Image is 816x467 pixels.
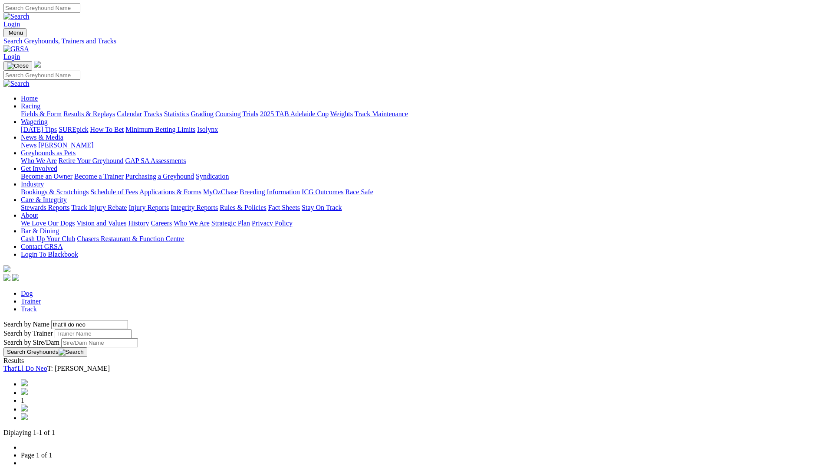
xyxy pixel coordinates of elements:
[21,173,72,180] a: Become an Owner
[21,180,44,188] a: Industry
[21,297,41,305] a: Trainer
[55,329,132,338] input: Search by Trainer name
[21,388,28,395] img: chevron-left-pager-blue.svg
[21,134,63,141] a: News & Media
[90,126,124,133] a: How To Bet
[3,13,30,20] img: Search
[302,204,342,211] a: Stay On Track
[260,110,329,118] a: 2025 TAB Adelaide Cup
[174,219,210,227] a: Who We Are
[21,126,813,134] div: Wagering
[355,110,408,118] a: Track Maintenance
[252,219,293,227] a: Privacy Policy
[128,204,169,211] a: Injury Reports
[3,330,53,337] label: Search by Trainer
[21,141,813,149] div: News & Media
[196,173,229,180] a: Syndication
[21,126,57,133] a: [DATE] Tips
[21,165,57,172] a: Get Involved
[7,62,29,69] img: Close
[21,110,62,118] a: Fields & Form
[9,29,23,36] span: Menu
[345,188,373,196] a: Race Safe
[3,320,49,328] label: Search by Name
[77,235,184,242] a: Chasers Restaurant & Function Centre
[59,349,84,356] img: Search
[268,204,300,211] a: Fact Sheets
[3,3,80,13] input: Search
[38,141,93,149] a: [PERSON_NAME]
[21,235,813,243] div: Bar & Dining
[3,274,10,281] img: facebook.svg
[21,204,69,211] a: Stewards Reports
[21,188,89,196] a: Bookings & Scratchings
[240,188,300,196] a: Breeding Information
[12,274,19,281] img: twitter.svg
[21,219,75,227] a: We Love Our Dogs
[3,365,47,372] a: That'Ll Do Neo
[3,347,87,357] button: Search Greyhounds
[302,188,343,196] a: ICG Outcomes
[21,290,33,297] a: Dog
[59,157,124,164] a: Retire Your Greyhound
[21,305,37,313] a: Track
[197,126,218,133] a: Isolynx
[151,219,172,227] a: Careers
[3,80,30,88] img: Search
[21,188,813,196] div: Industry
[21,102,40,110] a: Racing
[164,110,189,118] a: Statistics
[71,204,127,211] a: Track Injury Rebate
[21,397,24,404] span: 1
[3,357,813,365] div: Results
[3,265,10,272] img: logo-grsa-white.png
[74,173,124,180] a: Become a Trainer
[59,126,88,133] a: SUREpick
[330,110,353,118] a: Weights
[34,61,41,68] img: logo-grsa-white.png
[21,196,67,203] a: Care & Integrity
[51,320,128,329] input: Search by Greyhound name
[21,173,813,180] div: Get Involved
[3,28,26,37] button: Toggle navigation
[215,110,241,118] a: Coursing
[117,110,142,118] a: Calendar
[21,405,28,411] img: chevron-right-pager-blue.svg
[3,365,813,372] div: T: [PERSON_NAME]
[125,173,194,180] a: Purchasing a Greyhound
[191,110,214,118] a: Grading
[61,338,138,347] input: Search by Sire/Dam name
[21,157,57,164] a: Who We Are
[211,219,250,227] a: Strategic Plan
[21,149,76,157] a: Greyhounds as Pets
[125,157,186,164] a: GAP SA Assessments
[90,188,138,196] a: Schedule of Fees
[171,204,218,211] a: Integrity Reports
[63,110,115,118] a: Results & Replays
[21,95,38,102] a: Home
[144,110,162,118] a: Tracks
[21,118,48,125] a: Wagering
[21,227,59,235] a: Bar & Dining
[3,37,813,45] a: Search Greyhounds, Trainers and Tracks
[3,429,813,437] p: Diplaying 1-1 of 1
[3,71,80,80] input: Search
[76,219,126,227] a: Vision and Values
[203,188,238,196] a: MyOzChase
[3,20,20,28] a: Login
[21,235,75,242] a: Cash Up Your Club
[21,157,813,165] div: Greyhounds as Pets
[139,188,201,196] a: Applications & Forms
[21,110,813,118] div: Racing
[21,379,28,386] img: chevrons-left-pager-blue.svg
[21,451,52,459] a: Page 1 of 1
[125,126,195,133] a: Minimum Betting Limits
[242,110,258,118] a: Trials
[21,413,28,420] img: chevrons-right-pager-blue.svg
[21,243,63,250] a: Contact GRSA
[128,219,149,227] a: History
[220,204,267,211] a: Rules & Policies
[21,204,813,212] div: Care & Integrity
[21,212,38,219] a: About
